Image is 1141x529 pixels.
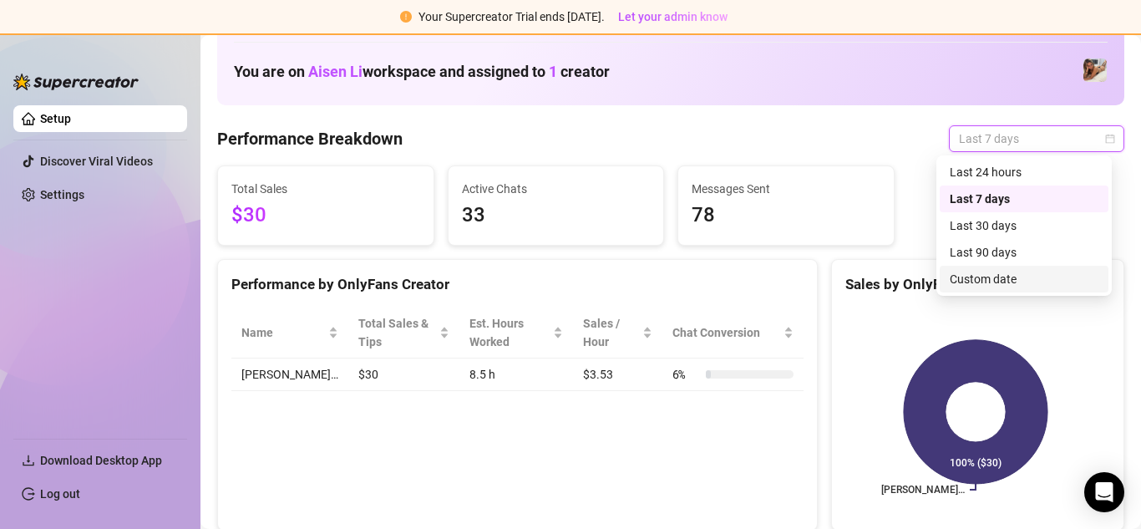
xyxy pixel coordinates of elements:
[940,159,1108,186] div: Last 24 hours
[348,308,459,359] th: Total Sales & Tips
[13,74,139,90] img: logo-BBDzfeDw.svg
[950,190,1098,208] div: Last 7 days
[462,180,651,198] span: Active Chats
[573,308,662,359] th: Sales / Hour
[959,126,1114,151] span: Last 7 days
[231,200,420,231] span: $30
[940,266,1108,292] div: Custom date
[308,63,363,80] span: Aisen Li
[881,484,965,496] text: [PERSON_NAME]…
[692,180,880,198] span: Messages Sent
[940,212,1108,239] div: Last 30 days
[845,273,1110,296] div: Sales by OnlyFans Creator
[40,454,162,467] span: Download Desktop App
[1083,58,1107,82] img: Emma
[418,10,605,23] span: Your Supercreator Trial ends [DATE].
[549,63,557,80] span: 1
[462,200,651,231] span: 33
[1105,134,1115,144] span: calendar
[40,112,71,125] a: Setup
[459,359,574,391] td: 8.5 h
[231,308,348,359] th: Name
[618,10,728,23] span: Let your admin know
[692,200,880,231] span: 78
[231,359,348,391] td: [PERSON_NAME]…
[22,454,35,467] span: download
[662,308,804,359] th: Chat Conversion
[950,243,1098,262] div: Last 90 days
[940,239,1108,266] div: Last 90 days
[950,216,1098,235] div: Last 30 days
[583,314,638,351] span: Sales / Hour
[234,63,610,81] h1: You are on workspace and assigned to creator
[40,188,84,201] a: Settings
[573,359,662,391] td: $3.53
[950,270,1098,288] div: Custom date
[672,323,780,342] span: Chat Conversion
[1084,472,1124,512] div: Open Intercom Messenger
[400,11,412,23] span: exclamation-circle
[940,186,1108,212] div: Last 7 days
[231,273,804,296] div: Performance by OnlyFans Creator
[231,180,420,198] span: Total Sales
[40,487,80,501] a: Log out
[950,163,1098,181] div: Last 24 hours
[611,7,734,27] button: Let your admin know
[217,127,403,150] h4: Performance Breakdown
[241,323,325,342] span: Name
[40,155,153,168] a: Discover Viral Videos
[348,359,459,391] td: $30
[469,314,550,351] div: Est. Hours Worked
[672,365,699,384] span: 6 %
[358,314,436,351] span: Total Sales & Tips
